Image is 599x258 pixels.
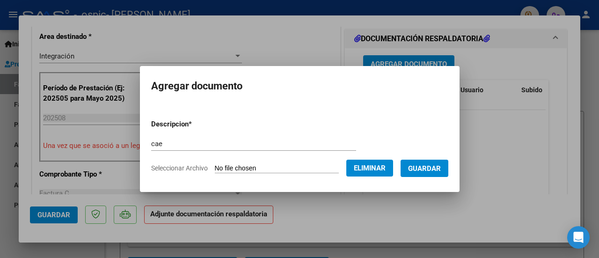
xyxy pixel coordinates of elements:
[401,160,448,177] button: Guardar
[354,164,386,172] span: Eliminar
[408,164,441,173] span: Guardar
[151,77,448,95] h2: Agregar documento
[567,226,590,249] div: Open Intercom Messenger
[151,164,208,172] span: Seleccionar Archivo
[346,160,393,177] button: Eliminar
[151,119,241,130] p: Descripcion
